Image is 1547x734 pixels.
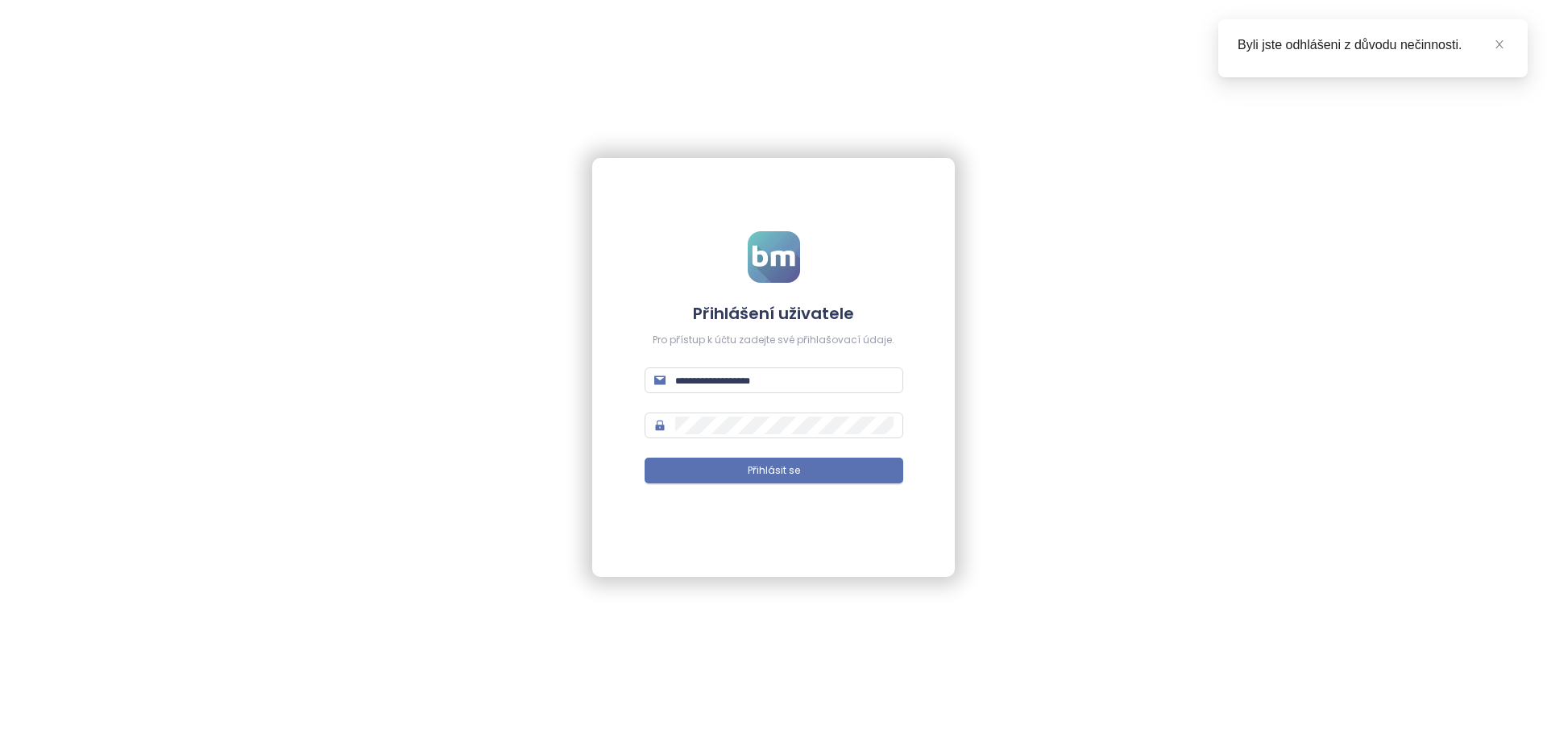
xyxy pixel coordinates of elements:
[748,231,800,283] img: logo
[1238,35,1508,55] div: Byli jste odhlášeni z důvodu nečinnosti.
[645,302,903,325] h4: Přihlášení uživatele
[654,420,666,431] span: lock
[654,375,666,386] span: mail
[1494,39,1505,50] span: close
[645,458,903,483] button: Přihlásit se
[645,333,903,348] div: Pro přístup k účtu zadejte své přihlašovací údaje.
[748,463,800,479] span: Přihlásit se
